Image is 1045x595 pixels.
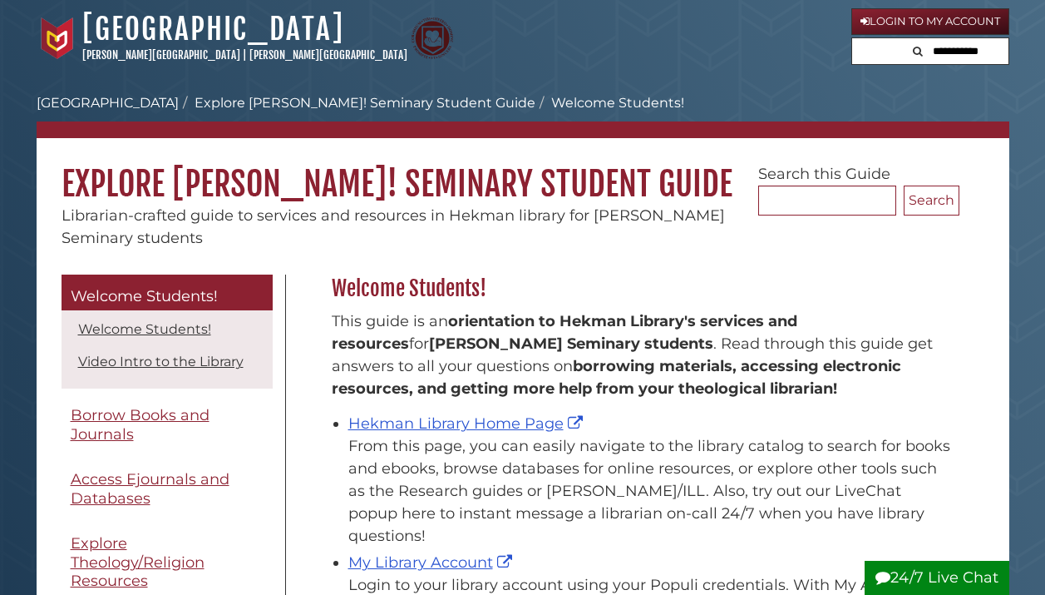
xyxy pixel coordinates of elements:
[62,275,273,311] a: Welcome Students!
[535,93,684,113] li: Welcome Students!
[865,561,1009,595] button: 24/7 Live Chat
[332,312,797,353] strong: orientation to Hekman Library's services and resources
[348,435,951,548] div: From this page, you can easily navigate to the library catalog to search for books and ebooks, br...
[78,321,211,337] a: Welcome Students!
[913,46,923,57] i: Search
[348,553,516,572] a: My Library Account
[71,470,229,508] span: Access Ejournals and Databases
[71,534,205,590] span: Explore Theology/Religion Resources
[851,8,1009,35] a: Login to My Account
[429,335,713,353] strong: [PERSON_NAME] Seminary students
[37,138,1009,205] h1: Explore [PERSON_NAME]! Seminary Student Guide
[243,48,247,62] span: |
[348,414,587,433] a: Hekman Library Home Page
[249,48,407,62] a: [PERSON_NAME][GEOGRAPHIC_DATA]
[323,275,959,302] h2: Welcome Students!
[332,312,933,398] span: This guide is an for . Read through this guide get answers to all your questions on
[62,461,273,517] a: Access Ejournals and Databases
[332,357,901,398] b: borrowing materials, accessing electronic resources, and getting more help from your theological ...
[71,287,218,305] span: Welcome Students!
[37,17,78,59] img: Calvin University
[904,186,959,216] button: Search
[82,48,240,62] a: [PERSON_NAME][GEOGRAPHIC_DATA]
[195,95,535,111] a: Explore [PERSON_NAME]! Seminary Student Guide
[37,95,179,111] a: [GEOGRAPHIC_DATA]
[82,11,344,47] a: [GEOGRAPHIC_DATA]
[78,354,244,369] a: Video Intro to the Library
[62,397,273,453] a: Borrow Books and Journals
[412,17,453,59] img: Calvin Theological Seminary
[37,93,1009,138] nav: breadcrumb
[71,406,209,444] span: Borrow Books and Journals
[62,206,725,247] span: Librarian-crafted guide to services and resources in Hekman library for [PERSON_NAME] Seminary st...
[908,38,928,61] button: Search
